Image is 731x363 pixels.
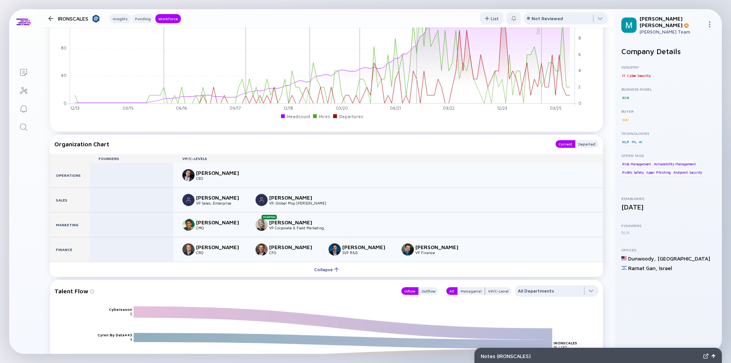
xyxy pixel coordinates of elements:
[109,307,132,312] text: Cybereason
[401,287,418,295] button: Inflow
[61,45,67,50] tspan: 80
[446,287,457,295] button: All
[196,170,246,176] div: [PERSON_NAME]
[621,131,716,136] div: Technologies
[342,244,393,250] div: [PERSON_NAME]
[255,243,268,256] img: Glenn Trulock picture
[673,169,703,176] div: Endpoint Security
[658,255,710,262] div: [GEOGRAPHIC_DATA]
[621,223,716,228] div: Founders
[638,138,643,146] div: AI
[640,15,704,28] div: [PERSON_NAME] [PERSON_NAME]
[50,262,603,277] button: Collapse
[196,176,246,181] div: CEO
[621,65,716,69] div: Industry
[336,106,348,110] tspan: 03/20
[9,117,38,136] a: Search
[578,68,581,73] tspan: 4
[480,12,503,24] button: List
[196,194,246,201] div: [PERSON_NAME]
[9,99,38,117] a: Reminders
[481,353,700,359] div: Notes ( IRONSCALES )
[640,29,704,35] div: [PERSON_NAME] Team
[196,250,246,255] div: CRO
[110,15,131,22] div: Insights
[132,15,154,22] div: Funding
[578,35,581,40] tspan: 8
[89,156,173,161] div: Founders
[554,341,578,345] text: IRONSCALES
[621,18,637,33] img: Mordechai Profile Picture
[554,345,567,350] text: 15 / 137
[628,265,658,271] div: Ramat Gan ,
[415,244,466,250] div: [PERSON_NAME]
[621,109,716,114] div: Buyer
[402,243,414,256] img: Lior Tenzer picture
[575,140,599,148] button: Departed
[645,169,672,176] div: Spear Phishing
[703,353,709,359] img: Expand Notes
[628,255,656,262] div: Dunwoody ,
[50,188,89,212] div: Sales
[269,244,319,250] div: [PERSON_NAME]
[390,106,401,110] tspan: 06/21
[155,14,181,23] button: Workforce
[61,73,67,78] tspan: 40
[712,354,715,358] img: Open Notes
[631,138,637,146] div: ML
[269,225,324,230] div: VP Corporate & Field Marketing
[621,160,652,168] div: Risk Management
[621,256,627,261] img: United States Flag
[262,215,277,219] div: Promotion
[659,265,672,271] div: Israel
[284,106,293,110] tspan: 12/18
[621,94,629,101] div: B2B
[155,15,181,22] div: Workforce
[50,163,89,187] div: Operations
[50,237,89,262] div: Finance
[415,250,466,255] div: VP Finance
[130,312,132,316] text: 5
[621,116,629,123] div: SOC
[97,333,132,337] text: Cyren By Data443
[9,62,38,81] a: Lists
[443,106,455,110] tspan: 09/22
[621,87,716,91] div: Business Model
[182,219,195,231] img: Grant Ho picture
[182,169,195,181] img: Eyal Benishti picture
[531,16,563,21] div: Not Reviewed
[310,264,343,275] div: Collapse
[70,106,80,110] tspan: 12/13
[196,219,246,225] div: [PERSON_NAME]
[550,106,562,110] tspan: 03/25
[578,84,581,89] tspan: 2
[621,47,716,56] h2: Company Details
[627,72,651,79] div: Cyber Security
[269,219,319,225] div: [PERSON_NAME]
[497,106,507,110] tspan: 12/23
[182,243,195,256] img: Alex Paquette picture
[130,337,132,342] text: 4
[457,287,485,295] button: Managerial
[110,14,131,23] button: Insights
[578,100,581,105] tspan: 0
[255,219,268,231] img: Jenna Knoblauch picture
[485,287,512,295] button: VP/C-Level
[480,13,503,24] div: List
[418,287,439,295] button: Outflow
[64,100,67,105] tspan: 0
[621,153,716,158] div: Other Tags
[555,140,575,148] button: Current
[621,196,716,201] div: Established
[621,138,630,146] div: NLP
[54,285,394,297] div: Talent Flow
[458,287,485,295] div: Managerial
[123,106,134,110] tspan: 03/15
[58,14,101,23] div: IRONSCALES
